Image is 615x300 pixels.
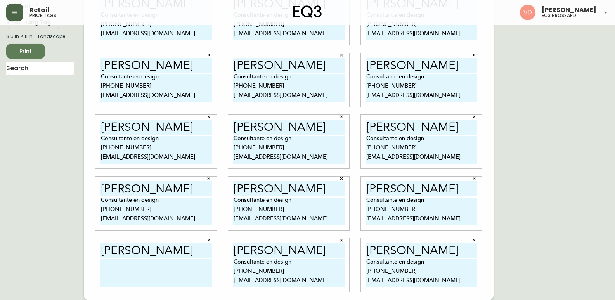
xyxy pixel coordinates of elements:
textarea: Consultante en design [PHONE_NUMBER] [EMAIL_ADDRESS][DOMAIN_NAME] [366,259,477,287]
textarea: Consultante en design [PHONE_NUMBER] [EMAIL_ADDRESS][DOMAIN_NAME] [366,74,477,102]
span: Print [12,47,39,56]
span: [PERSON_NAME] [542,7,596,13]
img: logo [293,5,322,18]
textarea: Consultante en design [PHONE_NUMBER] [EMAIL_ADDRESS][DOMAIN_NAME] [100,136,212,164]
textarea: Consultante en design [PHONE_NUMBER] [EMAIL_ADDRESS][DOMAIN_NAME] [100,12,212,40]
img: 34cbe8de67806989076631741e6a7c6b [520,5,535,20]
span: Retail [29,7,49,13]
input: Search [6,62,74,75]
button: Print [6,44,45,59]
h5: eq3 brossard [542,13,576,18]
textarea: Consultante en design [PHONE_NUMBER] [EMAIL_ADDRESS][DOMAIN_NAME] [233,74,345,102]
textarea: Consultante en design [PHONE_NUMBER] [EMAIL_ADDRESS][DOMAIN_NAME] [233,12,345,40]
textarea: Consultante en design [PHONE_NUMBER] [EMAIL_ADDRESS][DOMAIN_NAME] [233,259,345,287]
textarea: Consultante en design [PHONE_NUMBER] [EMAIL_ADDRESS][DOMAIN_NAME] [366,12,477,40]
textarea: Consultante en design [PHONE_NUMBER] [EMAIL_ADDRESS][DOMAIN_NAME] [100,198,212,225]
textarea: Consultante en design [PHONE_NUMBER] [EMAIL_ADDRESS][DOMAIN_NAME] [366,136,477,164]
h5: price tags [29,13,56,18]
textarea: Consultante en design [PHONE_NUMBER] [EMAIL_ADDRESS][DOMAIN_NAME] [366,198,477,225]
textarea: Consultante en design [PHONE_NUMBER] [EMAIL_ADDRESS][DOMAIN_NAME] [100,74,212,102]
div: 8.5 in × 11 in – Landscape [6,33,74,40]
textarea: Consultante en design [PHONE_NUMBER] [EMAIL_ADDRESS][DOMAIN_NAME] [233,136,345,164]
textarea: Consultante en design [PHONE_NUMBER] [EMAIL_ADDRESS][DOMAIN_NAME] [233,198,345,225]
